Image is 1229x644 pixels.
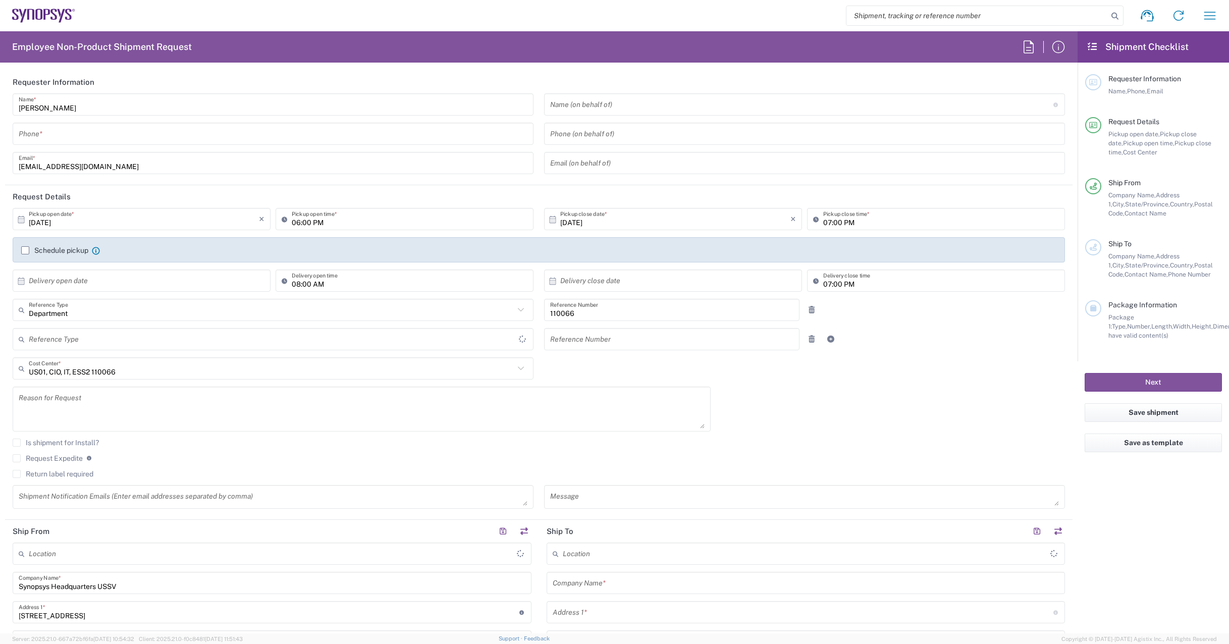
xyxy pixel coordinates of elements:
span: City, [1112,200,1125,208]
button: Save shipment [1085,403,1222,422]
h2: Ship To [547,526,573,536]
span: [DATE] 11:51:43 [205,636,243,642]
span: Client: 2025.21.0-f0c8481 [139,636,243,642]
span: Number, [1127,323,1151,330]
button: Save as template [1085,434,1222,452]
a: Support [499,635,524,641]
span: Country, [1170,261,1194,269]
span: Pickup open time, [1123,139,1174,147]
span: Contact Name, [1125,271,1168,278]
span: Company Name, [1108,191,1156,199]
span: Length, [1151,323,1173,330]
span: Requester Information [1108,75,1181,83]
span: Ship To [1108,240,1132,248]
span: Phone Number [1168,271,1211,278]
label: Is shipment for Install? [13,439,99,447]
span: Ship From [1108,179,1141,187]
a: Add Reference [824,332,838,346]
label: Request Expedite [13,454,83,462]
span: Name, [1108,87,1127,95]
label: Schedule pickup [21,246,88,254]
h2: Employee Non-Product Shipment Request [12,41,192,53]
span: Request Details [1108,118,1159,126]
span: Height, [1192,323,1213,330]
i: × [790,211,796,227]
h2: Request Details [13,192,71,202]
h2: Shipment Checklist [1087,41,1189,53]
h2: Ship From [13,526,49,536]
span: Contact Name [1125,209,1166,217]
span: Email [1147,87,1163,95]
span: Cost Center [1123,148,1157,156]
span: Copyright © [DATE]-[DATE] Agistix Inc., All Rights Reserved [1061,634,1217,643]
h2: Requester Information [13,77,94,87]
span: State/Province, [1125,200,1170,208]
a: Remove Reference [805,303,819,317]
label: Return label required [13,470,93,478]
span: Package 1: [1108,313,1134,330]
span: Package Information [1108,301,1177,309]
span: Width, [1173,323,1192,330]
span: City, [1112,261,1125,269]
span: Country, [1170,200,1194,208]
button: Next [1085,373,1222,392]
span: State/Province, [1125,261,1170,269]
span: Phone, [1127,87,1147,95]
i: × [259,211,264,227]
span: Pickup open date, [1108,130,1160,138]
input: Shipment, tracking or reference number [846,6,1108,25]
a: Remove Reference [805,332,819,346]
span: Type, [1112,323,1127,330]
span: Server: 2025.21.0-667a72bf6fa [12,636,134,642]
span: Company Name, [1108,252,1156,260]
a: Feedback [524,635,550,641]
span: [DATE] 10:54:32 [93,636,134,642]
